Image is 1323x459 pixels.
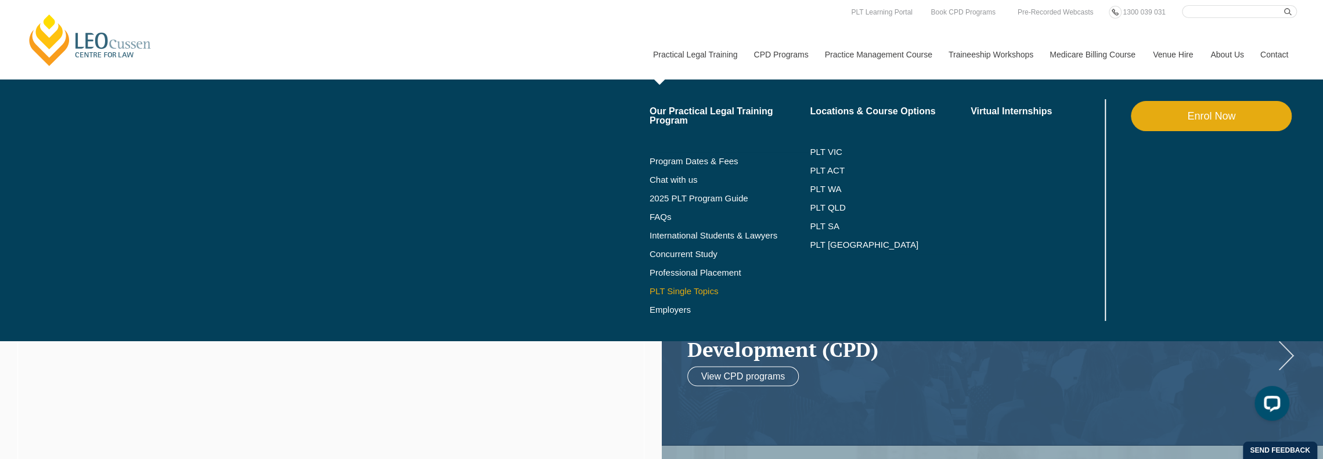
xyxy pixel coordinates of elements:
a: CPD Programs [745,30,816,79]
a: Locations & Course Options [810,107,971,116]
iframe: LiveChat chat widget [1245,381,1294,430]
a: PLT SA [810,222,971,231]
a: Venue Hire [1144,30,1202,79]
a: Professional Placement [650,268,810,277]
a: Our Practical Legal Training Program [650,107,810,125]
a: PLT Learning Portal [848,6,915,19]
a: Pre-Recorded Webcasts [1015,6,1097,19]
a: About Us [1202,30,1252,79]
a: PLT ACT [810,166,971,175]
span: 1300 039 031 [1123,8,1165,16]
a: Employers [650,305,810,315]
a: 1300 039 031 [1120,6,1168,19]
a: 2025 PLT Program Guide [650,194,781,203]
a: Program Dates & Fees [650,157,810,166]
h2: Continuing Professional Development (CPD) [687,316,1275,360]
a: PLT VIC [810,147,971,157]
a: Chat with us [650,175,810,185]
a: FAQs [650,212,810,222]
a: PLT QLD [810,203,971,212]
a: Book CPD Programs [928,6,998,19]
a: Enrol Now [1131,101,1292,131]
a: Practical Legal Training [644,30,745,79]
a: PLT WA [810,185,942,194]
a: Continuing ProfessionalDevelopment (CPD) [687,316,1275,360]
a: Practice Management Course [816,30,940,79]
a: Medicare Billing Course [1041,30,1144,79]
a: International Students & Lawyers [650,231,810,240]
a: View CPD programs [687,366,799,386]
a: Virtual Internships [971,107,1102,116]
a: PLT [GEOGRAPHIC_DATA] [810,240,971,250]
a: PLT Single Topics [650,287,810,296]
a: Contact [1252,30,1297,79]
a: [PERSON_NAME] Centre for Law [26,13,154,67]
a: Concurrent Study [650,250,810,259]
a: Traineeship Workshops [940,30,1041,79]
